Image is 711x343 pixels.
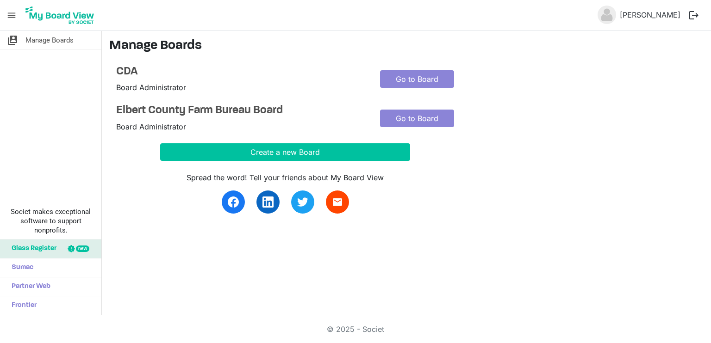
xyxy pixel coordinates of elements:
a: email [326,190,349,214]
img: facebook.svg [228,196,239,208]
span: Partner Web [7,277,50,296]
div: new [76,245,89,252]
span: menu [3,6,20,24]
span: Board Administrator [116,83,186,92]
span: Sumac [7,258,33,277]
span: Manage Boards [25,31,74,49]
h3: Manage Boards [109,38,704,54]
span: Glass Register [7,239,56,258]
span: Frontier [7,296,37,315]
a: Go to Board [380,70,454,88]
img: no-profile-picture.svg [598,6,616,24]
span: Board Administrator [116,122,186,131]
span: email [332,196,343,208]
img: twitter.svg [297,196,308,208]
button: logout [684,6,704,25]
span: switch_account [7,31,18,49]
span: Societ makes exceptional software to support nonprofits. [4,207,97,235]
img: My Board View Logo [23,4,97,27]
div: Spread the word! Tell your friends about My Board View [160,172,410,183]
a: CDA [116,65,366,79]
img: linkedin.svg [262,196,274,208]
a: Elbert County Farm Bureau Board [116,104,366,117]
a: [PERSON_NAME] [616,6,684,24]
a: © 2025 - Societ [327,325,384,334]
a: Go to Board [380,110,454,127]
a: My Board View Logo [23,4,101,27]
button: Create a new Board [160,143,410,161]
